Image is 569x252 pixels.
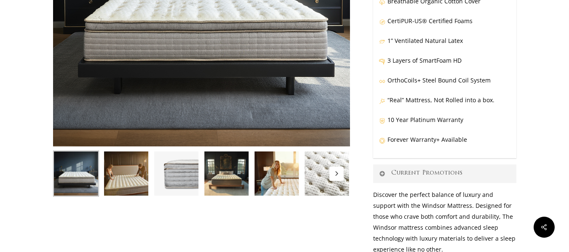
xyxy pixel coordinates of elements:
[379,55,510,75] p: 3 Layers of SmartFoam HD
[379,16,510,35] p: CertiPUR-US® Certified Foams
[153,151,199,196] img: Windsor-Side-Profile-HD-Closeup
[329,167,344,181] button: Next
[379,35,510,55] p: 1” Ventilated Natural Latex
[53,151,99,196] img: Windsor In Studio
[379,75,510,95] p: OrthoCoils+ Steel Bound Coil System
[203,151,249,196] img: Windsor In NH Manor
[379,134,510,154] p: Forever Warranty+ Available
[379,114,510,134] p: 10 Year Platinum Warranty
[379,95,510,114] p: “Real” Mattress, Not Rolled into a box.
[103,151,149,196] img: Windsor-Condo-Shoot-Joane-and-eric feel the plush pillow top.
[373,164,516,183] a: Current Promotions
